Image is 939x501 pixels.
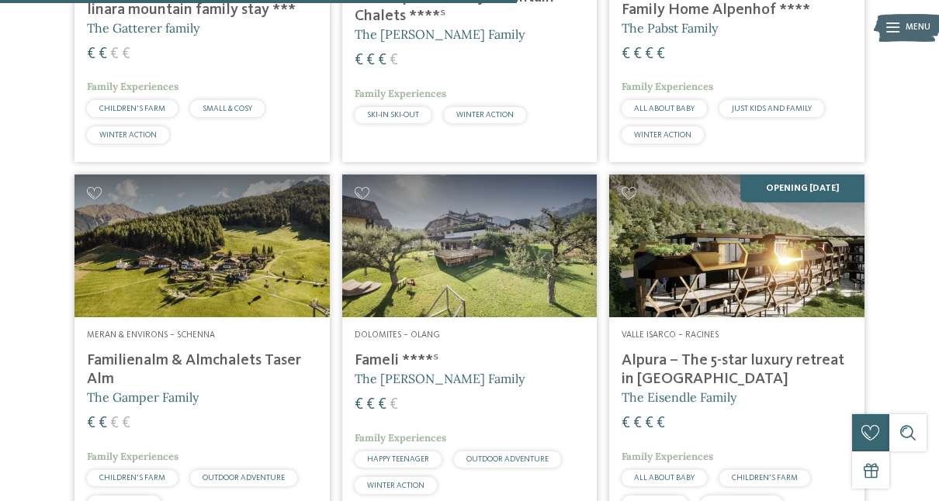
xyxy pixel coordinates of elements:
span: € [355,397,363,413]
span: € [110,416,119,431]
span: € [390,53,398,68]
span: € [122,47,130,62]
span: € [633,47,642,62]
h4: Alpura – The 5-star luxury retreat in [GEOGRAPHIC_DATA] [622,351,852,389]
span: ALL ABOUT BABY [634,105,695,112]
span: The Gatterer family [87,20,199,36]
h4: linara mountain family stay *** [87,1,317,19]
img: Looking for family hotels? Find the best ones here! [342,174,598,318]
span: € [657,416,665,431]
span: € [99,416,107,431]
span: CHILDREN’S FARM [732,474,798,482]
span: € [366,397,375,413]
span: WINTER ACTION [99,131,157,139]
span: The [PERSON_NAME] Family [355,371,525,386]
span: € [99,47,107,62]
span: The Gamper Family [87,389,199,405]
span: € [657,47,665,62]
span: € [87,47,95,62]
span: SMALL & COSY [203,105,252,112]
img: Looking for family hotels? Find the best ones here! [74,174,330,318]
h4: Familienalm & Almchalets Taser Alm [87,351,317,389]
span: € [378,397,386,413]
span: € [122,416,130,431]
span: € [622,416,630,431]
span: CHILDREN’S FARM [99,474,165,482]
span: HAPPY TEENAGER [367,455,429,463]
span: The [PERSON_NAME] Family [355,26,525,42]
span: OUTDOOR ADVENTURE [466,455,549,463]
span: € [366,53,375,68]
span: WINTER ACTION [367,482,424,489]
span: ALL ABOUT BABY [634,474,695,482]
span: Meran & Environs – Schenna [87,330,215,340]
span: € [633,416,642,431]
span: Family Experiences [622,80,713,93]
span: Family Experiences [87,450,178,463]
span: € [390,397,398,413]
span: WINTER ACTION [456,111,514,119]
span: € [622,47,630,62]
h4: Family Home Alpenhof **** [622,1,852,19]
span: Family Experiences [87,80,178,93]
span: € [645,47,653,62]
span: The Pabst Family [622,20,718,36]
span: WINTER ACTION [634,131,691,139]
span: Family Experiences [355,87,446,100]
span: € [378,53,386,68]
span: € [645,416,653,431]
span: Family Experiences [355,431,446,444]
span: Valle Isarco – Racines [622,330,719,340]
span: OUTDOOR ADVENTURE [203,474,285,482]
span: € [87,416,95,431]
span: € [355,53,363,68]
span: Family Experiences [622,450,713,463]
span: € [110,47,119,62]
span: The Eisendle Family [622,389,736,405]
span: CHILDREN’S FARM [99,105,165,112]
span: Dolomites – Olang [355,330,440,340]
span: JUST KIDS AND FAMILY [732,105,812,112]
span: SKI-IN SKI-OUT [367,111,419,119]
img: Looking for family hotels? Find the best ones here! [609,174,865,318]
